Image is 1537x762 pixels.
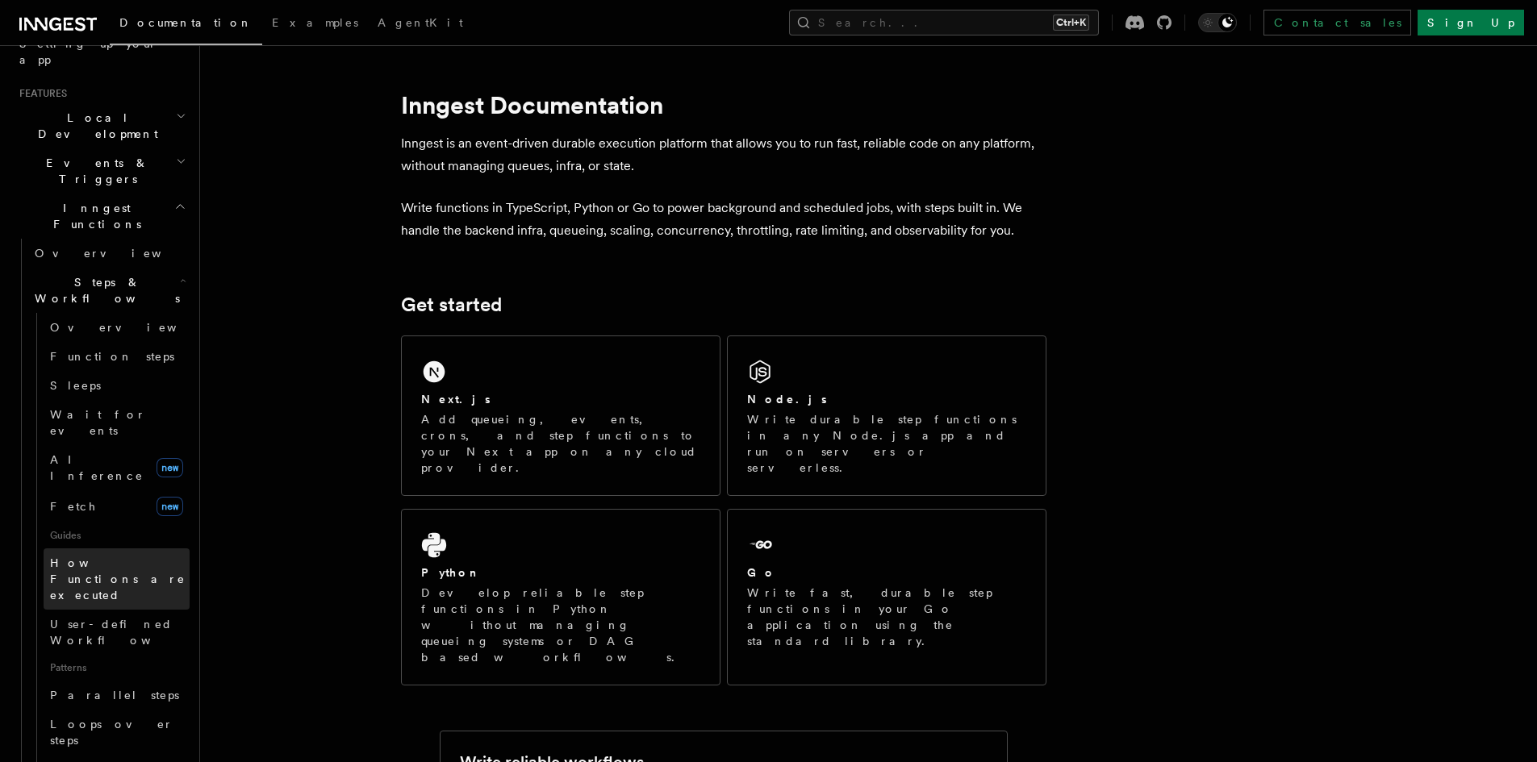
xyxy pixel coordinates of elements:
a: Setting up your app [13,29,190,74]
span: Guides [44,523,190,548]
a: Sign Up [1418,10,1524,35]
a: Function steps [44,342,190,371]
p: Write durable step functions in any Node.js app and run on servers or serverless. [747,411,1026,476]
a: Examples [262,5,368,44]
h2: Node.js [747,391,827,407]
a: AI Inferencenew [44,445,190,490]
a: GoWrite fast, durable step functions in your Go application using the standard library. [727,509,1046,685]
a: Sleeps [44,371,190,400]
a: Wait for events [44,400,190,445]
a: Overview [44,313,190,342]
span: Patterns [44,655,190,681]
span: User-defined Workflows [50,618,195,647]
span: Examples [272,16,358,29]
span: Fetch [50,500,97,513]
a: User-defined Workflows [44,610,190,655]
span: Function steps [50,350,174,363]
button: Steps & Workflows [28,268,190,313]
span: AI Inference [50,453,144,482]
a: Get started [401,294,502,316]
span: AgentKit [378,16,463,29]
a: Documentation [110,5,262,45]
button: Events & Triggers [13,148,190,194]
span: Inngest Functions [13,200,174,232]
kbd: Ctrl+K [1053,15,1089,31]
p: Develop reliable step functions in Python without managing queueing systems or DAG based workflows. [421,585,700,665]
span: Overview [50,321,216,334]
span: Documentation [119,16,253,29]
a: Parallel steps [44,681,190,710]
a: Next.jsAdd queueing, events, crons, and step functions to your Next app on any cloud provider. [401,335,720,496]
h2: Go [747,564,776,581]
p: Add queueing, events, crons, and step functions to your Next app on any cloud provider. [421,411,700,476]
span: Wait for events [50,408,146,437]
h1: Inngest Documentation [401,90,1046,119]
a: AgentKit [368,5,473,44]
span: Overview [35,247,201,260]
a: Contact sales [1263,10,1411,35]
span: How Functions are executed [50,556,186,602]
span: Sleeps [50,379,101,392]
span: Parallel steps [50,689,179,702]
span: Local Development [13,110,176,142]
span: Events & Triggers [13,155,176,187]
p: Write fast, durable step functions in your Go application using the standard library. [747,585,1026,649]
a: Loops over steps [44,710,190,755]
span: new [157,458,183,477]
button: Inngest Functions [13,194,190,239]
p: Inngest is an event-driven durable execution platform that allows you to run fast, reliable code ... [401,132,1046,177]
a: How Functions are executed [44,548,190,610]
span: Steps & Workflows [28,274,180,306]
button: Search...Ctrl+K [789,10,1099,35]
a: Node.jsWrite durable step functions in any Node.js app and run on servers or serverless. [727,335,1046,496]
button: Local Development [13,103,190,148]
span: new [157,497,183,516]
button: Toggle dark mode [1198,13,1237,32]
h2: Next.js [421,391,491,407]
span: Loops over steps [50,718,173,747]
a: Fetchnew [44,490,190,523]
a: PythonDevelop reliable step functions in Python without managing queueing systems or DAG based wo... [401,509,720,685]
a: Overview [28,239,190,268]
h2: Python [421,564,481,581]
span: Features [13,87,67,100]
p: Write functions in TypeScript, Python or Go to power background and scheduled jobs, with steps bu... [401,197,1046,242]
